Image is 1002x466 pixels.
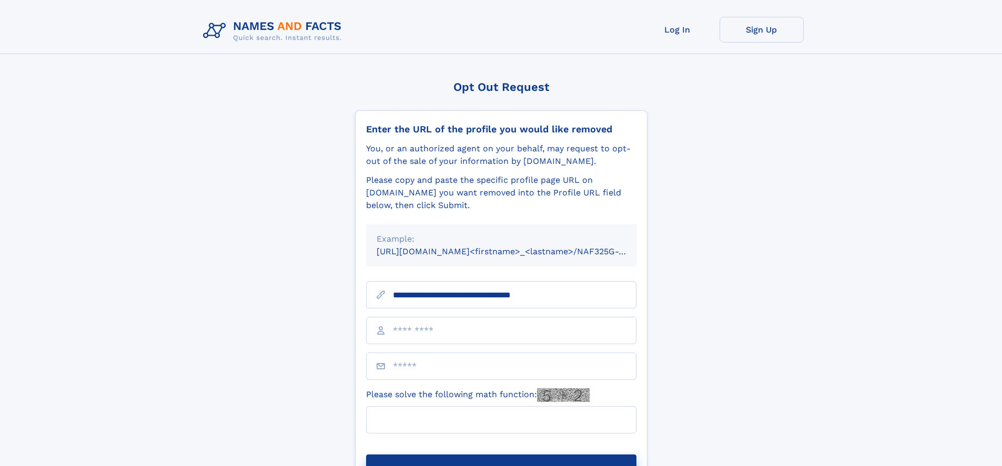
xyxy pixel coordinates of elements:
div: Enter the URL of the profile you would like removed [366,123,636,135]
small: [URL][DOMAIN_NAME]<firstname>_<lastname>/NAF325G-xxxxxxxx [377,246,656,256]
div: Example: [377,233,626,245]
a: Sign Up [720,17,804,43]
a: Log In [635,17,720,43]
label: Please solve the following math function: [366,388,590,402]
div: You, or an authorized agent on your behalf, may request to opt-out of the sale of your informatio... [366,142,636,168]
div: Opt Out Request [355,80,647,94]
img: Logo Names and Facts [199,17,350,45]
div: Please copy and paste the specific profile page URL on [DOMAIN_NAME] you want removed into the Pr... [366,174,636,212]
